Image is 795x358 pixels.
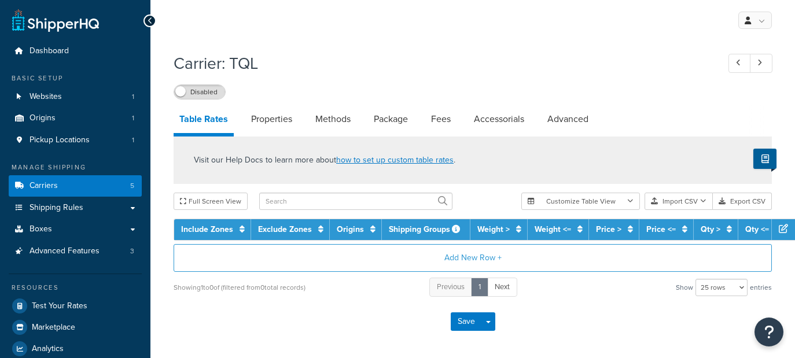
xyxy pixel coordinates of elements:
button: Export CSV [713,193,772,210]
div: Showing 1 to 0 of (filtered from 0 total records) [174,279,306,296]
a: Advanced Features3 [9,241,142,262]
button: Full Screen View [174,193,248,210]
span: Carriers [30,181,58,191]
a: Boxes [9,219,142,240]
a: Pickup Locations1 [9,130,142,151]
div: Resources [9,283,142,293]
button: Open Resource Center [754,318,783,346]
li: Websites [9,86,142,108]
a: how to set up custom table rates [336,154,454,166]
span: Analytics [32,344,64,354]
a: Next [487,278,517,297]
a: Origins [337,223,364,235]
span: Websites [30,92,62,102]
th: Shipping Groups [382,219,470,240]
label: Disabled [174,85,225,99]
h1: Carrier: TQL [174,52,707,75]
button: Add New Row + [174,244,772,272]
a: Dashboard [9,40,142,62]
a: Fees [425,105,457,133]
span: 5 [130,181,134,191]
a: Weight <= [535,223,571,235]
a: Properties [245,105,298,133]
span: 3 [130,246,134,256]
span: Marketplace [32,323,75,333]
li: Pickup Locations [9,130,142,151]
span: Previous [437,281,465,292]
a: Carriers5 [9,175,142,197]
span: Origins [30,113,56,123]
a: Table Rates [174,105,234,136]
a: Next Record [750,54,772,73]
a: Exclude Zones [258,223,312,235]
span: Shipping Rules [30,203,83,213]
a: Websites1 [9,86,142,108]
a: Accessorials [468,105,530,133]
input: Search [259,193,452,210]
a: Price <= [646,223,676,235]
button: Customize Table View [521,193,640,210]
a: Price > [596,223,621,235]
div: Basic Setup [9,73,142,83]
span: Pickup Locations [30,135,90,145]
span: Next [495,281,510,292]
button: Import CSV [645,193,713,210]
div: Manage Shipping [9,163,142,172]
a: Marketplace [9,317,142,338]
span: Advanced Features [30,246,100,256]
a: Shipping Rules [9,197,142,219]
span: Show [676,279,693,296]
a: Previous [429,278,472,297]
a: Qty > [701,223,720,235]
a: Qty <= [745,223,769,235]
a: Advanced [542,105,594,133]
span: Dashboard [30,46,69,56]
a: Previous Record [728,54,751,73]
a: Include Zones [181,223,233,235]
p: Visit our Help Docs to learn more about . [194,154,455,167]
span: entries [750,279,772,296]
li: Origins [9,108,142,129]
a: Weight > [477,223,510,235]
span: 1 [132,135,134,145]
li: Carriers [9,175,142,197]
span: Boxes [30,224,52,234]
span: 1 [132,92,134,102]
a: Methods [310,105,356,133]
span: Test Your Rates [32,301,87,311]
button: Show Help Docs [753,149,776,169]
a: Test Your Rates [9,296,142,316]
a: Origins1 [9,108,142,129]
a: Package [368,105,414,133]
span: 1 [132,113,134,123]
button: Save [451,312,482,331]
li: Advanced Features [9,241,142,262]
a: 1 [471,278,488,297]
